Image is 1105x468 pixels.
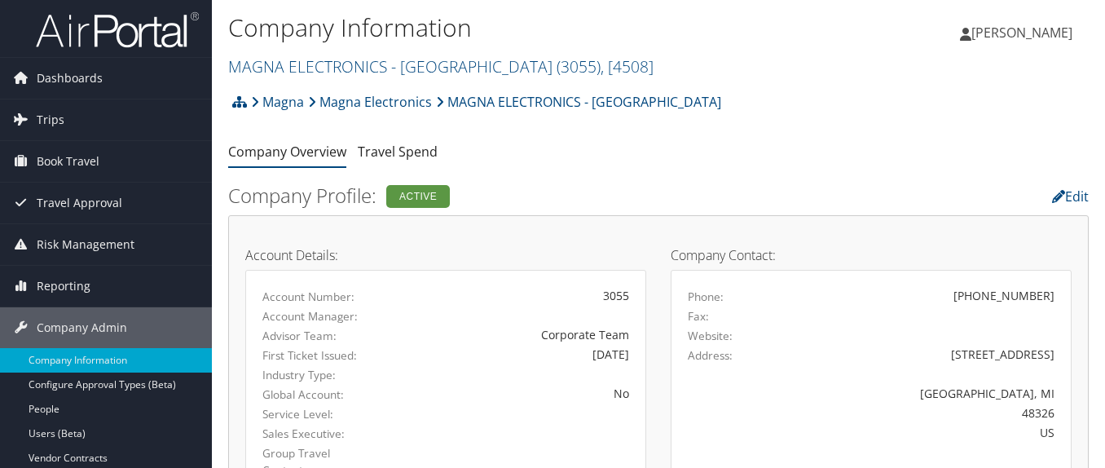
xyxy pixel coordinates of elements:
span: , [ 4508 ] [601,55,654,77]
a: MAGNA ELECTRONICS - [GEOGRAPHIC_DATA] [228,55,654,77]
label: Website: [688,328,733,344]
div: [DATE] [393,346,629,363]
label: Phone: [688,289,724,305]
a: Company Overview [228,143,346,161]
span: Travel Approval [37,183,122,223]
div: Active [386,185,450,208]
span: [PERSON_NAME] [971,24,1072,42]
span: Trips [37,99,64,140]
h4: Account Details: [245,249,646,262]
a: Travel Spend [358,143,438,161]
div: [STREET_ADDRESS] [786,346,1054,363]
span: Reporting [37,266,90,307]
span: Book Travel [37,141,99,182]
img: airportal-logo.png [36,11,199,49]
h4: Company Contact: [671,249,1072,262]
span: Dashboards [37,58,103,99]
label: Global Account: [262,386,368,403]
div: US [786,424,1054,441]
div: [PHONE_NUMBER] [953,287,1054,304]
label: First Ticket Issued: [262,347,368,364]
span: Company Admin [37,307,127,348]
div: [GEOGRAPHIC_DATA], MI [786,385,1054,402]
label: Advisor Team: [262,328,368,344]
div: 48326 [786,404,1054,422]
a: MAGNA ELECTRONICS - [GEOGRAPHIC_DATA] [436,86,721,118]
a: [PERSON_NAME] [960,8,1089,57]
label: Account Number: [262,289,368,305]
h2: Company Profile: [228,182,794,210]
h1: Company Information [228,11,802,45]
label: Industry Type: [262,367,368,383]
a: Magna [251,86,304,118]
label: Sales Executive: [262,426,368,442]
label: Service Level: [262,406,368,422]
label: Account Manager: [262,308,368,325]
label: Address: [688,347,733,364]
a: Edit [1052,188,1089,205]
a: Magna Electronics [308,86,432,118]
span: Risk Management [37,224,134,265]
div: 3055 [393,287,629,304]
label: Fax: [688,308,709,325]
div: Corporate Team [393,326,629,343]
span: ( 3055 ) [557,55,601,77]
div: No [393,385,629,402]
